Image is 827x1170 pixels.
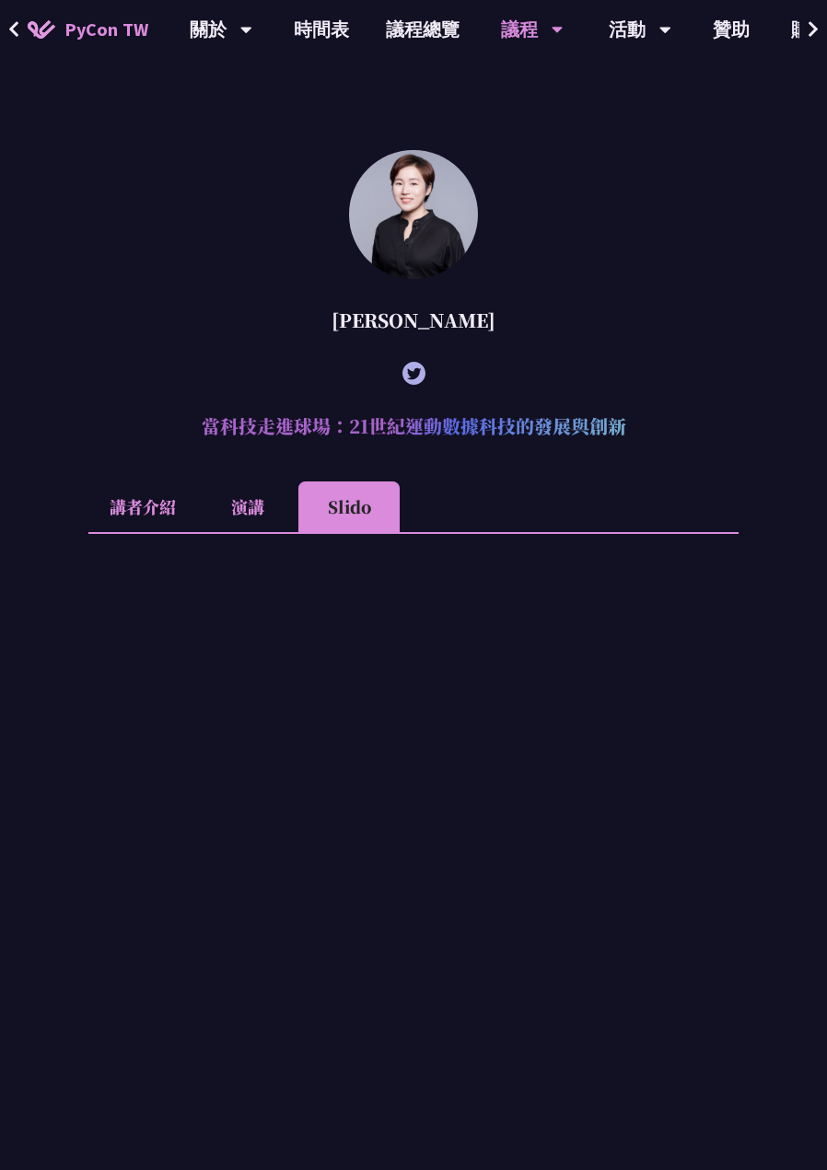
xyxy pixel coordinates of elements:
[349,150,478,279] img: 林滿新
[64,16,148,43] span: PyCon TW
[88,481,197,532] li: 講者介紹
[88,293,739,348] div: [PERSON_NAME]
[298,481,400,532] li: Slido
[88,399,739,454] h2: 當科技走進球場：21世紀運動數據科技的發展與創新
[9,6,167,52] a: PyCon TW
[28,20,55,39] img: Home icon of PyCon TW 2025
[197,481,298,532] li: 演講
